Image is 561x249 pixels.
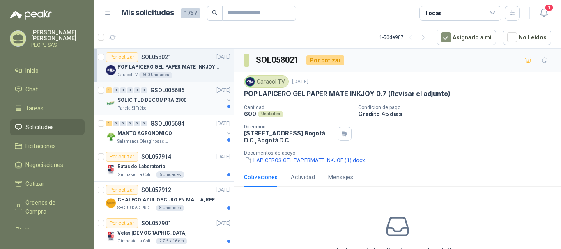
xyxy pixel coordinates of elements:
[10,82,85,97] a: Chat
[25,160,63,169] span: Negociaciones
[134,87,140,93] div: 0
[150,87,184,93] p: GSOL005686
[117,196,220,204] p: CHALECO AZUL OSCURO EN MALLA, REFLECTIVO
[306,55,344,65] div: Por cotizar
[216,120,230,128] p: [DATE]
[10,138,85,154] a: Licitaciones
[106,121,112,126] div: 1
[141,54,171,60] p: SOL058021
[106,185,138,195] div: Por cotizar
[106,52,138,62] div: Por cotizar
[127,87,133,93] div: 0
[216,186,230,194] p: [DATE]
[106,218,138,228] div: Por cotizar
[117,163,166,171] p: Batas de Laboratorio
[94,182,234,215] a: Por cotizarSOL057912[DATE] Company LogoCHALECO AZUL OSCURO EN MALLA, REFLECTIVOSEGURIDAD PROVISER...
[141,121,147,126] div: 0
[25,85,38,94] span: Chat
[156,238,187,244] div: 2 7.5 x 16 cm
[156,205,184,211] div: 8 Unidades
[31,43,85,48] p: PEOPE SAS
[117,63,220,71] p: POP LAPICERO GEL PAPER MATE INKJOY 0.7 (Revisar el adjunto)
[106,119,232,145] a: 1 0 0 0 0 0 GSOL005684[DATE] Company LogoMANTO AGRONOMICOSalamanca Oleaginosas SAS
[106,87,112,93] div: 1
[10,63,85,78] a: Inicio
[94,148,234,182] a: Por cotizarSOL057914[DATE] Company LogoBatas de LaboratorioGimnasio La Colina6 Unidades
[216,53,230,61] p: [DATE]
[328,173,353,182] div: Mensajes
[244,105,352,110] p: Cantidad
[10,223,85,238] a: Remisiones
[425,9,442,18] div: Todas
[244,156,366,164] button: LAPICEROS GEL PAPERMATE INKJOE (1).docx
[258,111,283,117] div: Unidades
[134,121,140,126] div: 0
[120,87,126,93] div: 0
[106,231,116,241] img: Company Logo
[117,171,154,178] p: Gimnasio La Colina
[437,30,496,45] button: Asignado a mi
[216,87,230,94] p: [DATE]
[292,78,308,86] p: [DATE]
[150,121,184,126] p: GSOL005684
[256,54,300,66] h3: SOL058021
[244,110,256,117] p: 600
[25,226,56,235] span: Remisiones
[106,85,232,112] a: 1 0 0 0 0 0 GSOL005686[DATE] Company LogoSOLICITUD DE COMPRA 2300Panela El Trébol
[244,124,334,130] p: Dirección
[246,77,255,86] img: Company Logo
[291,173,315,182] div: Actividad
[106,152,138,162] div: Por cotizar
[156,171,184,178] div: 6 Unidades
[25,142,56,151] span: Licitaciones
[10,101,85,116] a: Tareas
[106,198,116,208] img: Company Logo
[25,104,44,113] span: Tareas
[117,138,169,145] p: Salamanca Oleaginosas SAS
[10,10,52,20] img: Logo peakr
[244,130,334,144] p: [STREET_ADDRESS] Bogotá D.C. , Bogotá D.C.
[31,30,85,41] p: [PERSON_NAME] [PERSON_NAME]
[25,179,44,188] span: Cotizar
[94,49,234,82] a: Por cotizarSOL058021[DATE] Company LogoPOP LAPICERO GEL PAPER MATE INKJOY 0.7 (Revisar el adjunto...
[536,6,551,21] button: 1
[379,31,430,44] div: 1 - 50 de 987
[212,10,218,16] span: search
[113,87,119,93] div: 0
[141,87,147,93] div: 0
[117,229,186,237] p: Velas [DEMOGRAPHIC_DATA]
[117,238,154,244] p: Gimnasio La Colina
[25,198,77,216] span: Órdenes de Compra
[25,66,39,75] span: Inicio
[113,121,119,126] div: 0
[117,130,172,137] p: MANTO AGRONOMICO
[25,123,54,132] span: Solicitudes
[181,8,200,18] span: 1757
[10,176,85,192] a: Cotizar
[358,110,558,117] p: Crédito 45 días
[106,98,116,108] img: Company Logo
[216,153,230,161] p: [DATE]
[117,205,154,211] p: SEGURIDAD PROVISER LTDA
[117,96,186,104] p: SOLICITUD DE COMPRA 2300
[545,4,554,11] span: 1
[10,195,85,219] a: Órdenes de Compra
[94,215,234,248] a: Por cotizarSOL057901[DATE] Company LogoVelas [DEMOGRAPHIC_DATA]Gimnasio La Colina2 7.5 x 16 cm
[127,121,133,126] div: 0
[106,65,116,75] img: Company Logo
[106,132,116,142] img: Company Logo
[244,173,278,182] div: Cotizaciones
[244,89,450,98] p: POP LAPICERO GEL PAPER MATE INKJOY 0.7 (Revisar el adjunto)
[106,165,116,175] img: Company Logo
[503,30,551,45] button: No Leídos
[141,154,171,160] p: SOL057914
[358,105,558,110] p: Condición de pago
[139,72,172,78] div: 600 Unidades
[117,72,138,78] p: Caracol TV
[10,119,85,135] a: Solicitudes
[10,157,85,173] a: Negociaciones
[120,121,126,126] div: 0
[141,187,171,193] p: SOL057912
[244,75,289,88] div: Caracol TV
[122,7,174,19] h1: Mis solicitudes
